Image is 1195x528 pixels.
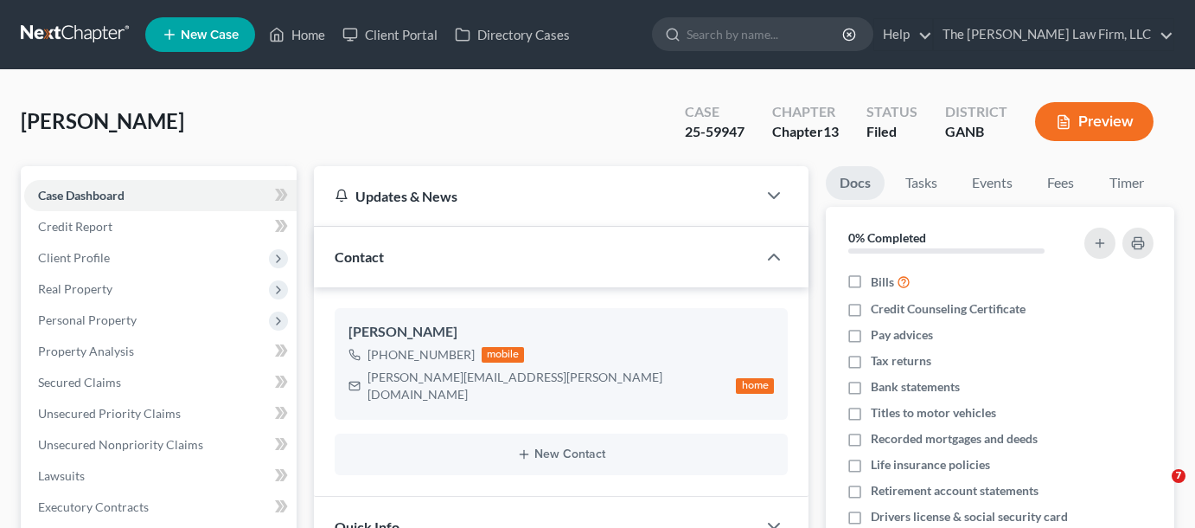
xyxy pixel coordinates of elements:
a: Case Dashboard [24,180,297,211]
span: Unsecured Priority Claims [38,406,181,421]
a: Executory Contracts [24,492,297,523]
span: Titles to motor vehicles [871,404,996,422]
div: Filed [866,122,917,142]
span: Property Analysis [38,344,134,358]
a: Client Portal [334,19,446,50]
a: Help [874,19,932,50]
div: Chapter [772,122,839,142]
a: Timer [1096,166,1158,200]
div: GANB [945,122,1007,142]
a: Unsecured Nonpriority Claims [24,429,297,460]
div: Chapter [772,102,839,122]
a: Docs [826,166,885,200]
div: District [945,102,1007,122]
span: Personal Property [38,312,137,327]
iframe: Intercom live chat [1136,469,1178,511]
strong: 0% Completed [848,230,926,245]
div: [PERSON_NAME] [348,322,774,343]
span: Case Dashboard [38,188,125,203]
div: 25-59947 [685,122,744,142]
div: home [736,378,774,394]
a: Property Analysis [24,336,297,367]
a: Directory Cases [446,19,578,50]
span: New Case [181,29,239,42]
div: Updates & News [335,187,736,205]
span: Drivers license & social security card [871,508,1068,525]
a: Home [260,19,334,50]
a: Fees [1033,166,1089,200]
a: Events [958,166,1026,200]
span: Lawsuits [38,468,85,483]
span: Secured Claims [38,375,121,390]
a: Tasks [891,166,951,200]
span: Contact [335,248,384,265]
span: Credit Report [38,219,112,234]
span: Unsecured Nonpriority Claims [38,437,203,452]
span: Bills [871,274,894,291]
a: Credit Report [24,211,297,242]
span: Pay advices [871,326,933,344]
div: [PHONE_NUMBER] [367,346,475,364]
div: [PERSON_NAME][EMAIL_ADDRESS][PERSON_NAME][DOMAIN_NAME] [367,369,730,403]
span: 7 [1172,469,1185,483]
span: Executory Contracts [38,499,149,514]
span: Recorded mortgages and deeds [871,430,1038,448]
button: Preview [1035,102,1153,141]
span: Life insurance policies [871,456,990,473]
span: Bank statements [871,378,960,396]
input: Search by name... [687,18,845,50]
span: Client Profile [38,250,110,265]
span: Tax returns [871,352,931,370]
div: mobile [482,347,525,363]
button: New Contact [348,448,774,461]
a: Lawsuits [24,460,297,492]
span: [PERSON_NAME] [21,108,184,133]
span: Real Property [38,281,112,296]
div: Case [685,102,744,122]
span: Credit Counseling Certificate [871,300,1026,318]
a: Unsecured Priority Claims [24,398,297,429]
a: The [PERSON_NAME] Law Firm, LLC [934,19,1173,50]
a: Secured Claims [24,367,297,398]
div: Status [866,102,917,122]
span: Retirement account statements [871,482,1038,499]
span: 13 [823,123,839,139]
